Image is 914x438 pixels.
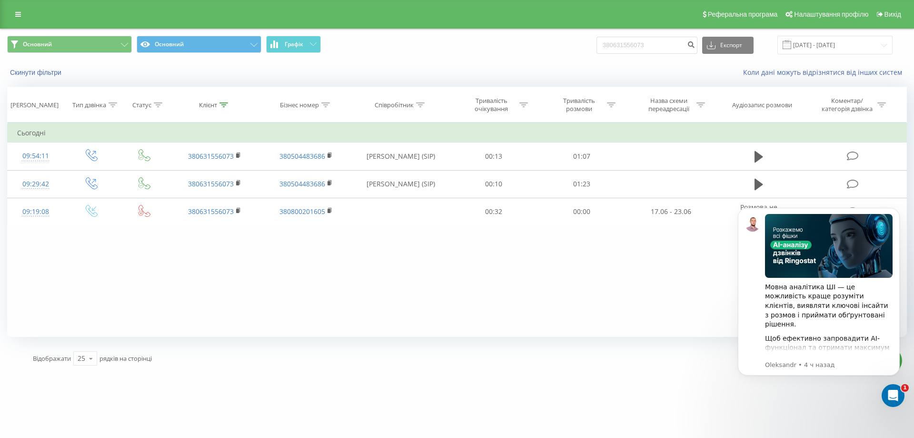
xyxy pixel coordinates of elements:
span: Графік [285,41,303,48]
div: Назва схеми переадресації [643,97,694,113]
td: [PERSON_NAME] (SIP) [351,170,450,198]
button: Основний [7,36,132,53]
button: Скинути фільтри [7,68,66,77]
div: 25 [78,354,85,363]
td: 00:32 [450,198,537,225]
input: Пошук за номером [596,37,697,54]
span: рядків на сторінці [99,354,152,363]
td: 00:00 [537,198,625,225]
div: Співробітник [375,101,414,109]
td: 17.06 - 23.06 [626,198,717,225]
a: 380631556073 [188,152,234,161]
td: Сьогодні [8,123,907,143]
a: 380631556073 [188,179,234,188]
div: Тривалість очікування [466,97,517,113]
button: Експорт [702,37,754,54]
button: Графік [266,36,321,53]
iframe: Intercom live chat [882,384,904,407]
iframe: Intercom notifications сообщение [724,194,914,412]
td: 01:07 [537,143,625,170]
div: 09:19:08 [17,203,54,221]
div: Бізнес номер [280,101,319,109]
span: Основний [23,41,52,48]
a: Коли дані можуть відрізнятися вiд інших систем [743,68,907,77]
span: Відображати [33,354,71,363]
div: Клієнт [199,101,217,109]
a: 380504483686 [279,152,325,161]
div: Тривалість розмови [554,97,605,113]
span: 1 [901,384,909,392]
div: [PERSON_NAME] [10,101,59,109]
div: Тип дзвінка [72,101,106,109]
button: Основний [137,36,261,53]
td: [PERSON_NAME] (SIP) [351,143,450,170]
div: Коментар/категорія дзвінка [819,97,875,113]
span: Вихід [884,10,901,18]
td: 00:10 [450,170,537,198]
td: 01:23 [537,170,625,198]
a: 380800201605 [279,207,325,216]
a: 380631556073 [188,207,234,216]
div: 09:29:42 [17,175,54,194]
div: Статус [132,101,151,109]
span: Реферальна програма [708,10,778,18]
span: Налаштування профілю [794,10,868,18]
a: 380504483686 [279,179,325,188]
div: Аудіозапис розмови [732,101,792,109]
div: 09:54:11 [17,147,54,165]
td: 00:13 [450,143,537,170]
